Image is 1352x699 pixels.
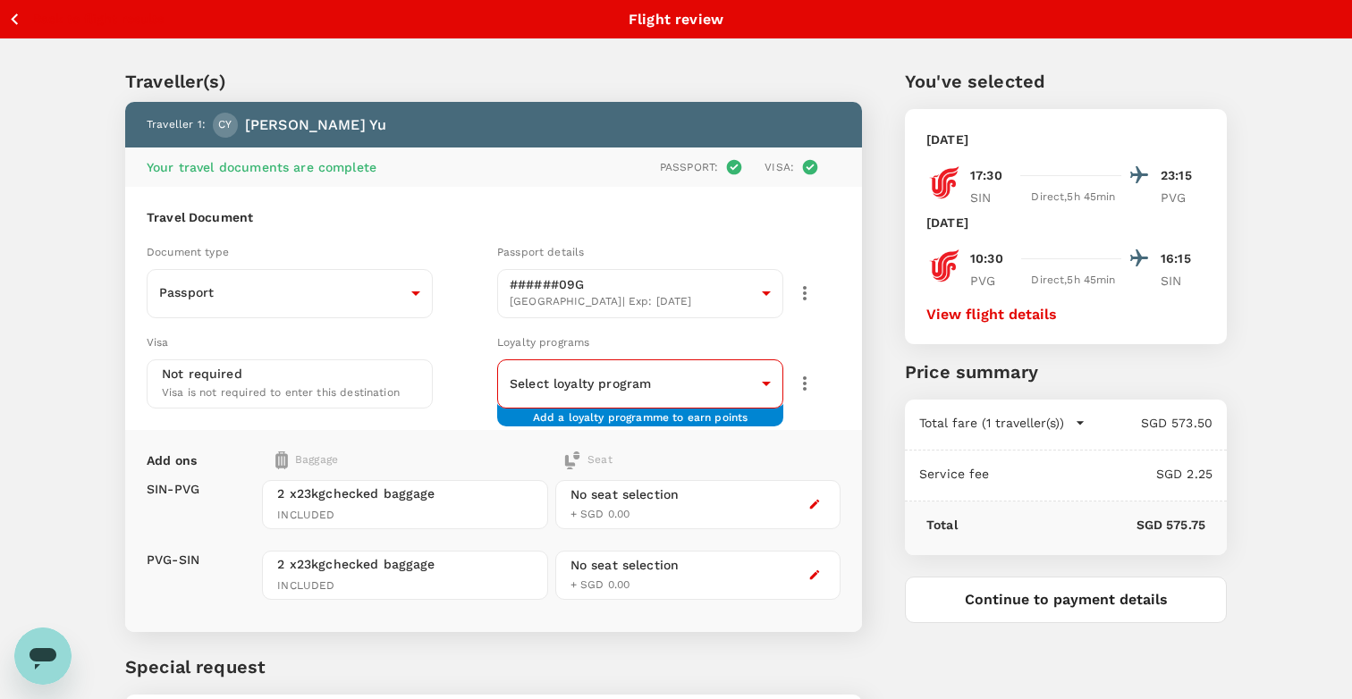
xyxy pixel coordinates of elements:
p: [DATE] [926,131,968,148]
span: INCLUDED [277,507,532,525]
span: Loyalty programs [497,336,589,349]
div: Seat [563,451,613,469]
button: Total fare (1 traveller(s)) [919,414,1086,432]
p: SIN - PVG [147,480,199,498]
p: You've selected [905,68,1227,95]
p: SIN [1161,272,1205,290]
p: Special request [125,653,862,680]
p: PVG [970,272,1015,290]
img: CA [926,248,962,283]
p: Total [926,516,958,534]
span: 2 x 23kg checked baggage [277,555,532,573]
img: baggage-icon [275,451,288,469]
p: Price summary [905,358,1227,385]
p: Flight review [629,9,723,30]
span: Visa [147,336,169,349]
div: ######09G[GEOGRAPHIC_DATA]| Exp: [DATE] [497,264,783,324]
div: Direct , 5h 45min [1026,272,1121,290]
p: 16:15 [1161,249,1205,268]
span: 2 x 23kg checked baggage [277,484,532,502]
img: baggage-icon [563,451,581,469]
div: No seat selection [570,556,680,575]
div: Passport [147,271,433,316]
p: [PERSON_NAME] Yu [245,114,386,136]
h6: Travel Document [147,208,841,228]
div: No seat selection [570,485,680,504]
div: Direct , 5h 45min [1026,189,1121,206]
span: CY [218,116,232,134]
span: Passport details [497,246,584,258]
button: Back to flight results [7,8,164,30]
p: SGD 573.50 [1086,414,1213,432]
p: Passport : [660,159,718,175]
p: 23:15 [1161,166,1205,185]
p: PVG - SIN [147,551,199,568]
p: Back to flight results [33,10,164,28]
p: SGD 2.25 [990,465,1213,483]
button: Continue to payment details [905,577,1227,623]
span: [GEOGRAPHIC_DATA] | Exp: [DATE] [510,293,755,311]
div: ​ [497,361,783,406]
p: 10:30 [970,249,1003,268]
p: SIN [970,189,1015,206]
span: Add a loyalty programme to earn points [533,409,748,412]
p: Passport [159,283,404,301]
p: Not required [162,365,242,383]
div: Baggage [275,451,484,469]
span: Document type [147,246,229,258]
p: SGD 575.75 [958,516,1205,534]
p: Total fare (1 traveller(s)) [919,414,1064,432]
p: Visa : [765,159,794,175]
p: Service fee [919,465,990,483]
span: + SGD 0.00 [570,578,630,591]
p: Add ons [147,451,197,469]
p: 17:30 [970,166,1002,185]
img: CA [926,164,962,200]
p: Traveller(s) [125,68,862,95]
p: [DATE] [926,214,968,232]
p: PVG [1161,189,1205,206]
span: Visa is not required to enter this destination [162,386,400,399]
span: + SGD 0.00 [570,508,630,520]
p: ######09G [510,275,755,293]
p: Traveller 1 : [147,116,206,134]
iframe: Button to launch messaging window [14,627,72,685]
button: View flight details [926,307,1057,323]
span: INCLUDED [277,577,532,595]
span: Your travel documents are complete [147,160,376,174]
